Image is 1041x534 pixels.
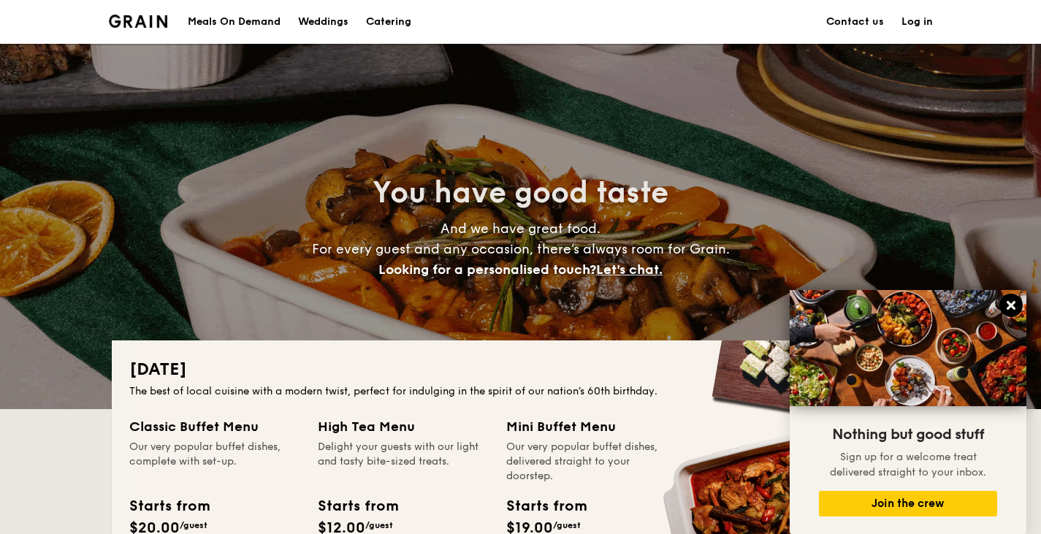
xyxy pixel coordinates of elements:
[129,495,209,517] div: Starts from
[506,440,677,484] div: Our very popular buffet dishes, delivered straight to your doorstep.
[109,15,168,28] a: Logotype
[129,416,300,437] div: Classic Buffet Menu
[129,440,300,484] div: Our very popular buffet dishes, complete with set-up.
[830,451,986,478] span: Sign up for a welcome treat delivered straight to your inbox.
[553,520,581,530] span: /guest
[318,495,397,517] div: Starts from
[129,384,912,399] div: The best of local cuisine with a modern twist, perfect for indulging in the spirit of our nation’...
[999,294,1023,317] button: Close
[596,262,663,278] span: Let's chat.
[378,262,596,278] span: Looking for a personalised touch?
[318,440,489,484] div: Delight your guests with our light and tasty bite-sized treats.
[180,520,207,530] span: /guest
[832,426,984,443] span: Nothing but good stuff
[365,520,393,530] span: /guest
[506,416,677,437] div: Mini Buffet Menu
[312,221,730,278] span: And we have great food. For every guest and any occasion, there’s always room for Grain.
[318,416,489,437] div: High Tea Menu
[506,495,586,517] div: Starts from
[373,175,668,210] span: You have good taste
[819,491,997,516] button: Join the crew
[790,290,1026,406] img: DSC07876-Edit02-Large.jpeg
[129,358,912,381] h2: [DATE]
[109,15,168,28] img: Grain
